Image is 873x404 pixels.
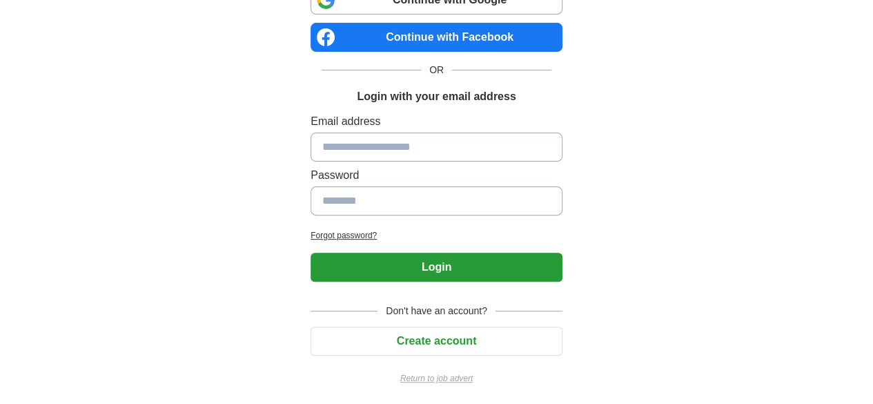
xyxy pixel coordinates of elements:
button: Create account [311,327,562,356]
button: Login [311,253,562,282]
a: Continue with Facebook [311,23,562,52]
a: Return to job advert [311,372,562,385]
a: Forgot password? [311,229,562,242]
label: Email address [311,113,562,130]
span: Don't have an account? [377,304,496,318]
a: Create account [311,335,562,347]
span: OR [421,63,452,77]
label: Password [311,167,562,184]
h1: Login with your email address [357,88,516,105]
